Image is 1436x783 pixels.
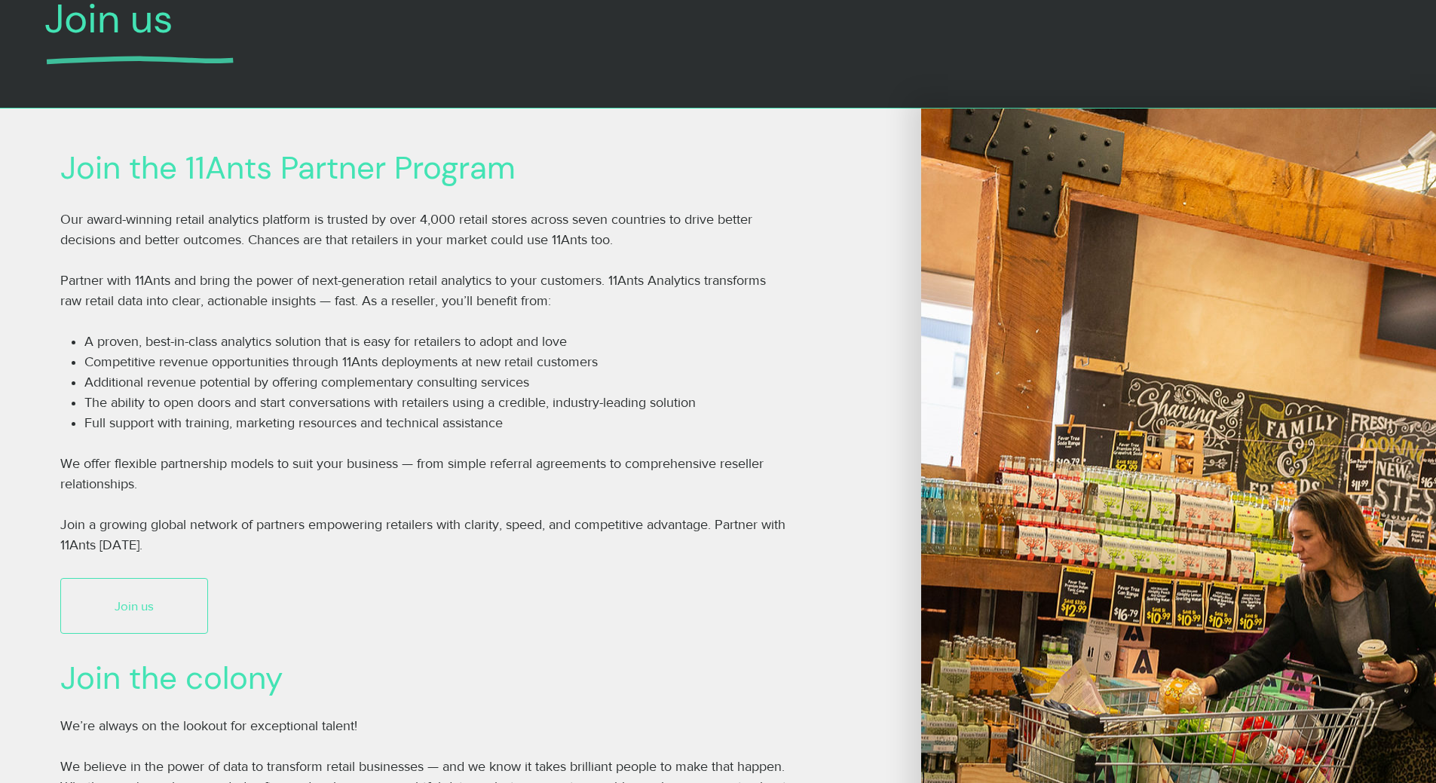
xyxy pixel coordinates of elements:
span: Competitive revenue opportunities through 11Ants deployments at new retail customers [84,354,598,369]
span: A proven, best-in-class analytics solution that is easy for retailers to adopt and love [84,334,567,349]
span: Join us [115,597,154,615]
span: Additional revenue potential by offering complementary consulting services [84,375,529,390]
span: Join the colony [60,657,283,699]
span: We offer flexible partnership models to suit your business — from simple referral agreements to c... [60,456,764,491]
span: We’re always on the lookout for exceptional talent! [60,718,357,733]
span: Our award-winning retail analytics platform is trusted by over 4,000 retail stores across seven c... [60,212,752,247]
span: Partner with 11Ants and bring the power of next-generation retail analytics to your customers. 11... [60,273,766,308]
span: Full support with training, marketing resources and technical assistance [84,415,503,430]
span: Join a growing global network of partners empowering retailers with clarity, speed, and competiti... [60,517,785,552]
span: The ability to open doors and start conversations with retailers using a credible, industry-leadi... [84,395,696,410]
a: Join us [60,578,208,634]
span: Join the 11Ants Partner Program [60,147,516,188]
